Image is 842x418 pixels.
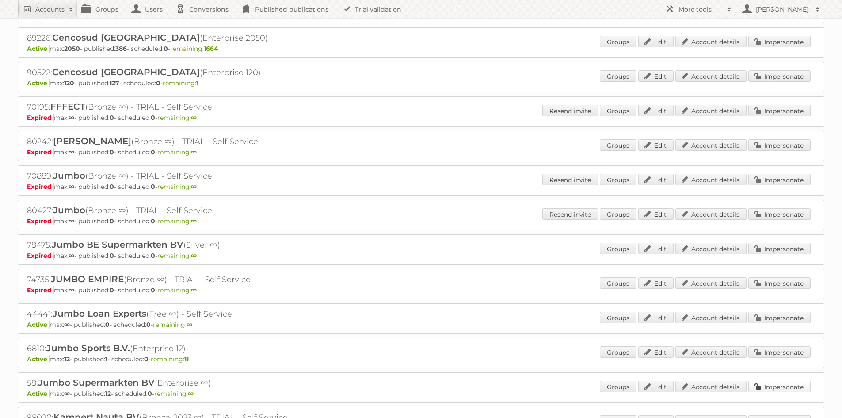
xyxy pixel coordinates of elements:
[164,45,168,53] strong: 0
[27,114,54,122] span: Expired
[638,346,674,358] a: Edit
[110,114,114,122] strong: 0
[675,36,747,47] a: Account details
[638,70,674,82] a: Edit
[50,101,85,112] span: FFFECT
[675,174,747,185] a: Account details
[600,208,636,220] a: Groups
[748,174,811,185] a: Impersonate
[154,390,194,398] span: remaining:
[748,312,811,323] a: Impersonate
[184,355,189,363] strong: 11
[600,36,636,47] a: Groups
[157,183,197,191] span: remaining:
[638,312,674,323] a: Edit
[157,114,197,122] span: remaining:
[146,321,151,329] strong: 0
[748,346,811,358] a: Impersonate
[600,70,636,82] a: Groups
[27,217,54,225] span: Expired
[191,286,197,294] strong: ∞
[27,170,336,182] h2: 70889: (Bronze ∞) - TRIAL - Self Service
[748,36,811,47] a: Impersonate
[748,208,811,220] a: Impersonate
[27,239,336,251] h2: 78475: (Silver ∞)
[27,148,54,156] span: Expired
[27,183,54,191] span: Expired
[110,217,114,225] strong: 0
[27,217,815,225] p: max: - published: - scheduled: -
[27,45,815,53] p: max: - published: - scheduled: -
[638,277,674,289] a: Edit
[196,79,198,87] strong: 1
[157,252,197,260] span: remaining:
[69,148,74,156] strong: ∞
[27,286,54,294] span: Expired
[105,355,107,363] strong: 1
[600,174,636,185] a: Groups
[600,346,636,358] a: Groups
[191,252,197,260] strong: ∞
[638,105,674,116] a: Edit
[110,252,114,260] strong: 0
[110,286,114,294] strong: 0
[110,148,114,156] strong: 0
[748,70,811,82] a: Impersonate
[153,321,192,329] span: remaining:
[27,321,815,329] p: max: - published: - scheduled: -
[157,148,197,156] span: remaining:
[675,277,747,289] a: Account details
[148,390,152,398] strong: 0
[600,105,636,116] a: Groups
[151,217,155,225] strong: 0
[110,79,119,87] strong: 127
[748,381,811,392] a: Impersonate
[748,139,811,151] a: Impersonate
[69,286,74,294] strong: ∞
[35,5,65,14] h2: Accounts
[157,286,197,294] span: remaining:
[600,381,636,392] a: Groups
[191,183,197,191] strong: ∞
[638,243,674,254] a: Edit
[144,355,149,363] strong: 0
[600,243,636,254] a: Groups
[64,355,70,363] strong: 12
[675,105,747,116] a: Account details
[157,217,197,225] span: remaining:
[600,139,636,151] a: Groups
[156,79,160,87] strong: 0
[638,381,674,392] a: Edit
[191,114,197,122] strong: ∞
[675,208,747,220] a: Account details
[27,148,815,156] p: max: - published: - scheduled: -
[27,114,815,122] p: max: - published: - scheduled: -
[27,32,336,44] h2: 89226: (Enterprise 2050)
[69,217,74,225] strong: ∞
[675,312,747,323] a: Account details
[105,321,110,329] strong: 0
[46,343,130,353] span: Jumbo Sports B.V.
[52,67,200,77] span: Cencosud [GEOGRAPHIC_DATA]
[53,170,85,181] span: Jumbo
[638,139,674,151] a: Edit
[27,136,336,147] h2: 80242: (Bronze ∞) - TRIAL - Self Service
[600,312,636,323] a: Groups
[52,239,183,250] span: Jumbo BE Supermarkten BV
[191,148,197,156] strong: ∞
[151,355,189,363] span: remaining:
[110,183,114,191] strong: 0
[53,308,146,319] span: Jumbo Loan Experts
[748,243,811,254] a: Impersonate
[51,274,124,284] span: JUMBO EMPIRE
[69,183,74,191] strong: ∞
[27,321,50,329] span: Active
[69,252,74,260] strong: ∞
[748,105,811,116] a: Impersonate
[38,377,155,388] span: Jumbo Supermarkten BV
[27,355,50,363] span: Active
[675,70,747,82] a: Account details
[163,79,198,87] span: remaining:
[105,390,111,398] strong: 12
[188,390,194,398] strong: ∞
